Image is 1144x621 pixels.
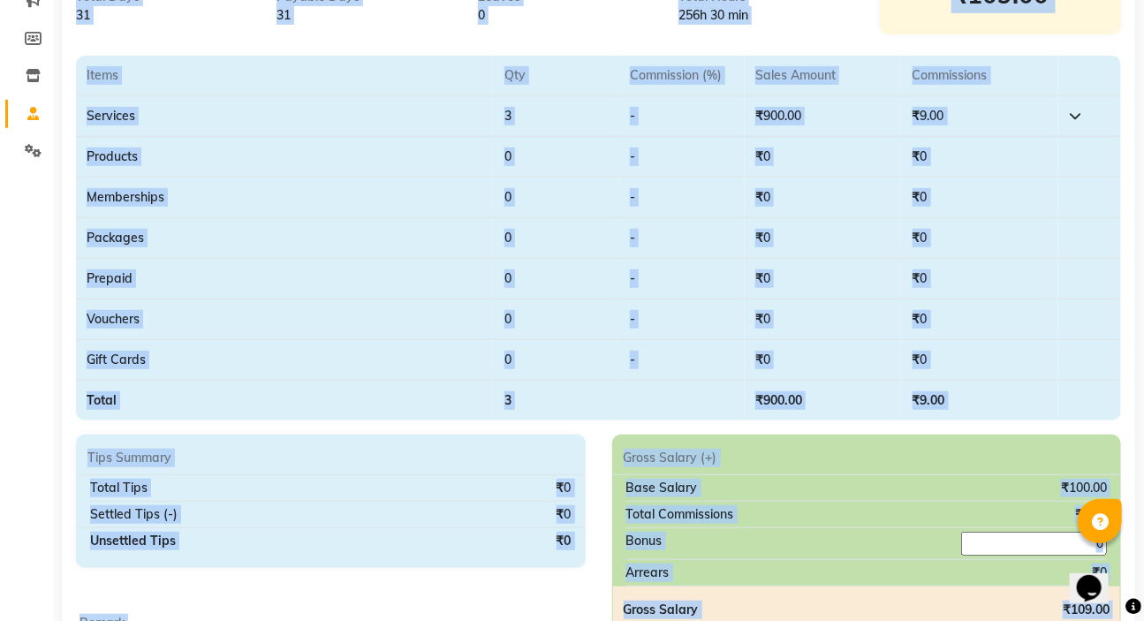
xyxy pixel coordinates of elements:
td: ₹9.00 [902,381,1058,421]
div: Tips Summary [77,449,585,467]
td: - [619,340,745,381]
td: 0 [494,137,619,178]
td: - [619,299,745,340]
td: ₹0 [902,299,1058,340]
div: 256h 30 min [678,6,852,25]
th: Commission (%) [619,56,745,96]
td: ₹0 [745,137,901,178]
td: ₹900.00 [745,381,901,421]
td: - [619,137,745,178]
td: 0 [494,218,619,259]
td: - [619,218,745,259]
div: Unsettled Tips [90,532,176,550]
td: ₹0 [745,299,901,340]
td: ₹9.00 [902,96,1058,137]
td: 3 [494,381,619,421]
iframe: chat widget [1070,550,1126,603]
div: Gross Salary (+) [613,449,1121,467]
td: Packages [76,218,494,259]
div: Settled Tips (-) [90,505,178,524]
td: ₹0 [902,259,1058,299]
td: ₹900.00 [745,96,901,137]
div: ₹0 [557,505,572,524]
div: 31 [277,6,451,25]
td: ₹0 [902,218,1058,259]
td: Total [76,381,494,421]
td: ₹0 [902,178,1058,218]
td: ₹0 [745,259,901,299]
td: Services [76,96,494,137]
td: 0 [494,259,619,299]
td: 0 [494,178,619,218]
td: Products [76,137,494,178]
td: ₹0 [745,178,901,218]
td: - [619,178,745,218]
td: Prepaid [76,259,494,299]
div: Arrears [626,564,670,582]
th: Sales Amount [745,56,901,96]
td: - [619,259,745,299]
td: ₹0 [745,340,901,381]
div: ₹109.00 [1063,601,1110,619]
td: 0 [494,340,619,381]
td: 3 [494,96,619,137]
td: Memberships [76,178,494,218]
td: ₹0 [902,340,1058,381]
th: Items [76,56,494,96]
div: 0 [478,6,652,25]
td: - [619,96,745,137]
div: ₹0 [557,532,572,550]
th: Commissions [902,56,1058,96]
div: Total Tips [90,479,148,497]
div: Bonus [626,532,663,556]
div: ₹0 [557,479,572,497]
div: Total Commissions [626,505,734,524]
td: ₹0 [902,137,1058,178]
div: ₹100.00 [1061,479,1107,497]
td: Vouchers [76,299,494,340]
td: ₹0 [745,218,901,259]
td: 0 [494,299,619,340]
div: Base Salary [626,479,698,497]
div: Gross Salary [624,601,699,619]
th: Qty [494,56,619,96]
div: 31 [76,6,250,25]
td: Gift Cards [76,340,494,381]
div: ₹9.00 [1075,505,1107,524]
